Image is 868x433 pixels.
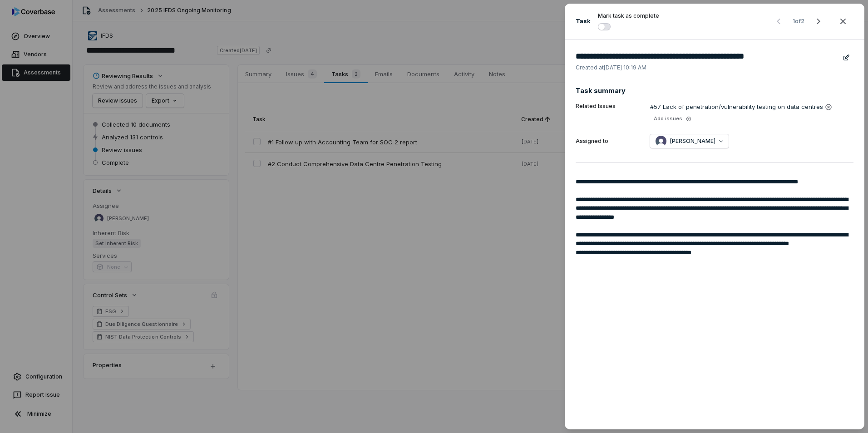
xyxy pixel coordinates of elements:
span: Task summary [576,86,853,95]
span: 1 of 2 [793,18,804,25]
span: Task [576,17,591,26]
span: Created at [DATE] 10:19 AM [576,64,839,71]
img: Meghan Paonessa avatar [656,136,666,147]
span: [PERSON_NAME] [670,138,715,145]
span: Mark task as complete [598,12,659,19]
span: #57 Lack of penetration/vulnerability testing on data centres [650,103,823,112]
label: Assigned to [576,138,639,145]
button: Add issues [650,113,695,124]
label: Related Issues [576,103,639,110]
